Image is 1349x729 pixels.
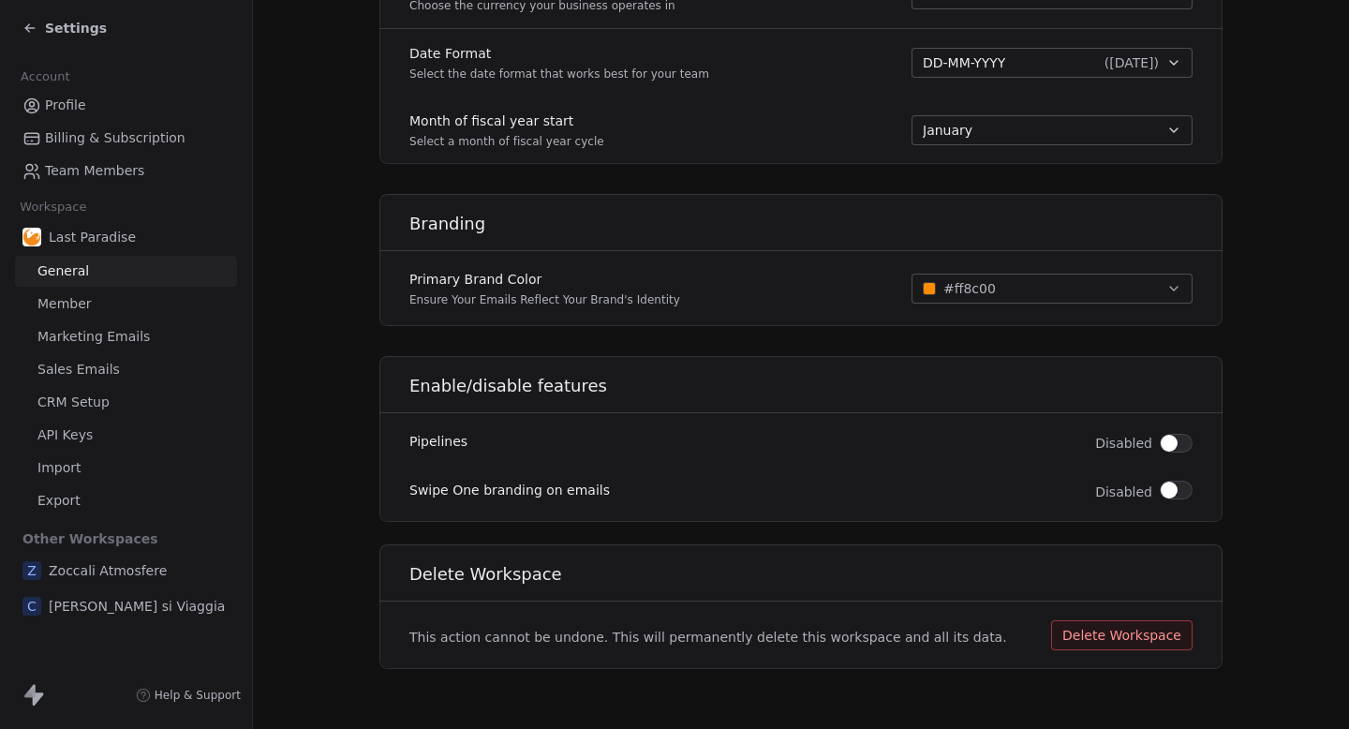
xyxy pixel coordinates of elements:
[409,628,1007,647] span: This action cannot be undone. This will permanently delete this workspace and all its data.
[37,327,150,347] span: Marketing Emails
[409,213,1223,235] h1: Branding
[15,256,237,287] a: General
[943,279,996,299] span: #ff8c00
[409,44,709,63] label: Date Format
[409,432,467,451] label: Pipelines
[15,90,237,121] a: Profile
[409,270,680,289] label: Primary Brand Color
[409,563,1223,586] h1: Delete Workspace
[37,261,89,281] span: General
[15,289,237,320] a: Member
[45,128,185,148] span: Billing & Subscription
[136,688,241,703] a: Help & Support
[22,19,107,37] a: Settings
[1095,434,1152,453] span: Disabled
[15,524,166,554] span: Other Workspaces
[45,161,144,181] span: Team Members
[409,292,680,307] p: Ensure Your Emails Reflect Your Brand's Identity
[409,375,1223,397] h1: Enable/disable features
[409,134,604,149] p: Select a month of fiscal year cycle
[37,458,81,478] span: Import
[15,321,237,352] a: Marketing Emails
[912,274,1193,304] button: #ff8c00
[15,420,237,451] a: API Keys
[22,597,41,616] span: C
[15,387,237,418] a: CRM Setup
[15,453,237,484] a: Import
[12,193,95,221] span: Workspace
[37,393,110,412] span: CRM Setup
[49,228,136,246] span: Last Paradise
[155,688,241,703] span: Help & Support
[45,96,86,115] span: Profile
[15,354,237,385] a: Sales Emails
[12,63,78,91] span: Account
[49,597,225,616] span: [PERSON_NAME] si Viaggia
[923,53,1005,72] span: DD-MM-YYYY
[409,481,610,499] label: Swipe One branding on emails
[45,19,107,37] span: Settings
[49,561,167,580] span: Zoccali Atmosfere
[37,294,92,314] span: Member
[37,360,120,379] span: Sales Emails
[22,561,41,580] span: Z
[923,121,972,140] span: January
[1104,53,1159,72] span: ( [DATE] )
[15,156,237,186] a: Team Members
[37,425,93,445] span: API Keys
[37,491,81,511] span: Export
[22,228,41,246] img: lastparadise-pittogramma.jpg
[1051,620,1193,650] button: Delete Workspace
[1095,483,1152,501] span: Disabled
[409,67,709,82] p: Select the date format that works best for your team
[15,123,237,154] a: Billing & Subscription
[15,485,237,516] a: Export
[409,112,604,130] label: Month of fiscal year start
